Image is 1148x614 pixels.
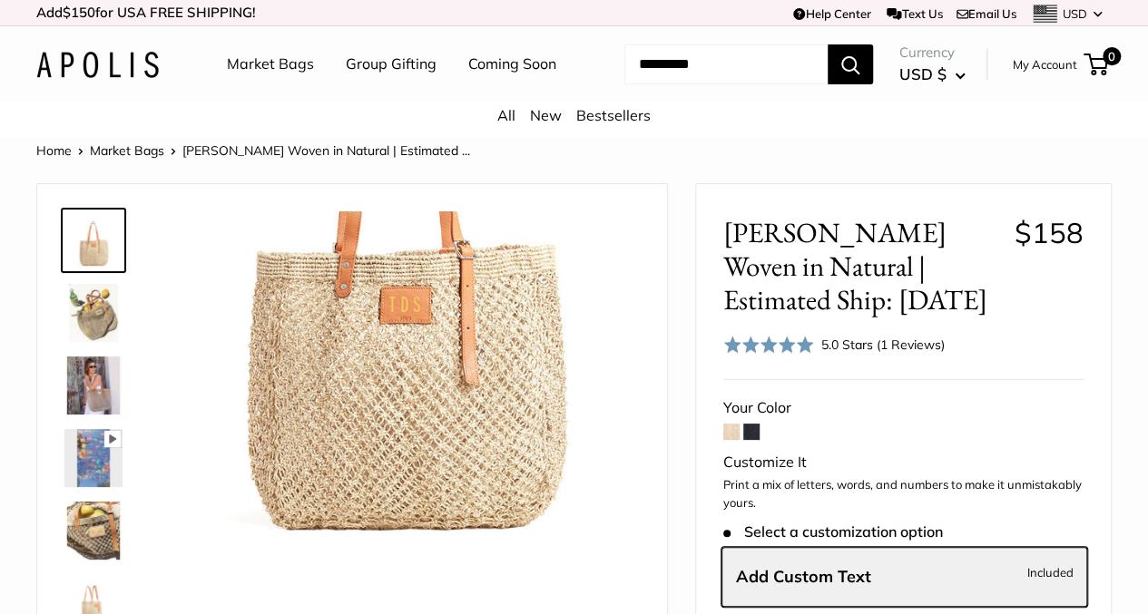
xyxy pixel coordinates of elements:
span: [PERSON_NAME] Woven in Natural | Estimated Ship: [DATE] [723,216,1001,317]
span: [PERSON_NAME] Woven in Natural | Estimated ... [182,142,470,159]
a: Bestsellers [576,106,651,124]
a: Mercado Woven in Natural | Estimated Ship: Oct. 19th [61,208,126,273]
span: $150 [63,4,95,21]
p: Print a mix of letters, words, and numbers to make it unmistakably yours. [723,476,1084,512]
div: Customize It [723,449,1084,476]
a: All [497,106,515,124]
a: Mercado Woven in Natural | Estimated Ship: Oct. 19th [61,498,126,563]
a: Market Bags [90,142,164,159]
span: Included [1027,561,1074,583]
a: Mercado Woven in Natural | Estimated Ship: Oct. 19th [61,353,126,418]
a: 0 [1085,54,1108,75]
img: Mercado Woven in Natural | Estimated Ship: Oct. 19th [64,356,123,414]
nav: Breadcrumb [36,139,470,162]
a: Mercado Woven in Natural | Estimated Ship: Oct. 19th [61,425,126,491]
button: Search [828,44,873,84]
a: Group Gifting [346,51,437,78]
div: 5.0 Stars (1 Reviews) [821,335,945,355]
a: My Account [1013,54,1077,75]
div: 5.0 Stars (1 Reviews) [723,331,945,357]
span: Add Custom Text [736,566,871,587]
div: Your Color [723,395,1084,422]
a: Market Bags [227,51,314,78]
a: Mercado Woven in Natural | Estimated Ship: Oct. 19th [61,280,126,346]
input: Search... [624,44,828,84]
img: Mercado Woven in Natural | Estimated Ship: Oct. 19th [64,284,123,342]
span: Currency [899,40,966,65]
button: USD $ [899,60,966,89]
a: Coming Soon [468,51,556,78]
a: Email Us [957,6,1016,21]
span: $158 [1015,215,1084,250]
a: Home [36,142,72,159]
img: Apolis [36,52,159,78]
span: 0 [1103,47,1121,65]
img: Mercado Woven in Natural | Estimated Ship: Oct. 19th [64,502,123,560]
span: USD $ [899,64,947,83]
span: USD [1063,6,1087,21]
a: New [530,106,562,124]
label: Add Custom Text [721,547,1087,607]
span: Select a customization option [723,523,942,541]
img: Mercado Woven in Natural | Estimated Ship: Oct. 19th [64,211,123,269]
img: Mercado Woven in Natural | Estimated Ship: Oct. 19th [64,429,123,487]
a: Help Center [793,6,870,21]
a: Text Us [887,6,942,21]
